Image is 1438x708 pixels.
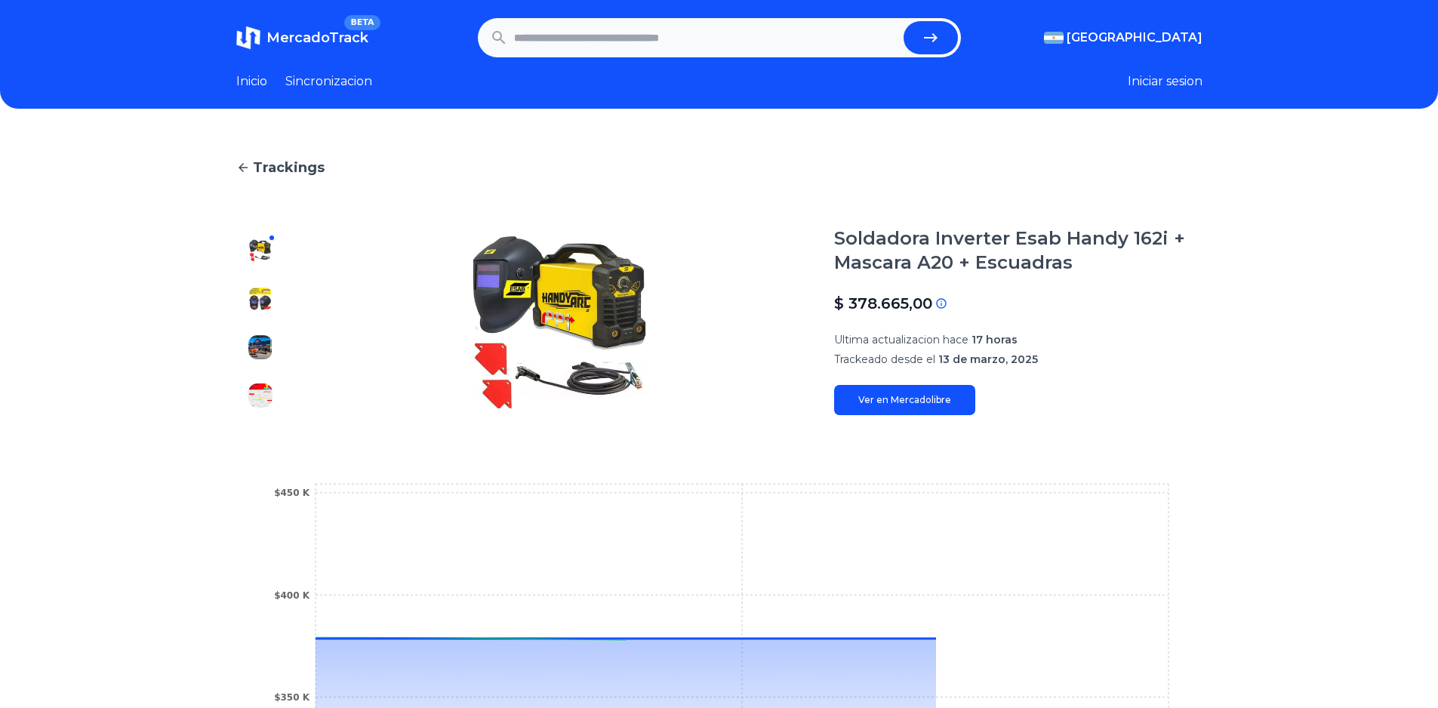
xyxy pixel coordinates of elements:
p: $ 378.665,00 [834,293,932,314]
img: Soldadora Inverter Esab Handy 162i + Mascara A20 + Escuadras [248,335,273,359]
img: Soldadora Inverter Esab Handy 162i + Mascara A20 + Escuadras [248,239,273,263]
span: 17 horas [971,333,1018,346]
button: Iniciar sesion [1128,72,1202,91]
img: Soldadora Inverter Esab Handy 162i + Mascara A20 + Escuadras [248,383,273,408]
a: Sincronizacion [285,72,372,91]
img: Soldadora Inverter Esab Handy 162i + Mascara A20 + Escuadras [315,226,804,420]
span: Trackeado desde el [834,352,935,366]
span: BETA [344,15,380,30]
h1: Soldadora Inverter Esab Handy 162i + Mascara A20 + Escuadras [834,226,1202,275]
span: [GEOGRAPHIC_DATA] [1067,29,1202,47]
img: Soldadora Inverter Esab Handy 162i + Mascara A20 + Escuadras [248,287,273,311]
span: Ultima actualizacion hace [834,333,968,346]
a: Trackings [236,157,1202,178]
a: MercadoTrackBETA [236,26,368,50]
a: Inicio [236,72,267,91]
span: 13 de marzo, 2025 [938,352,1038,366]
img: MercadoTrack [236,26,260,50]
button: [GEOGRAPHIC_DATA] [1044,29,1202,47]
tspan: $350 K [274,692,310,703]
span: Trackings [253,157,325,178]
a: Ver en Mercadolibre [834,385,975,415]
tspan: $450 K [274,488,310,498]
img: Argentina [1044,32,1064,44]
tspan: $400 K [274,590,310,601]
span: MercadoTrack [266,29,368,46]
